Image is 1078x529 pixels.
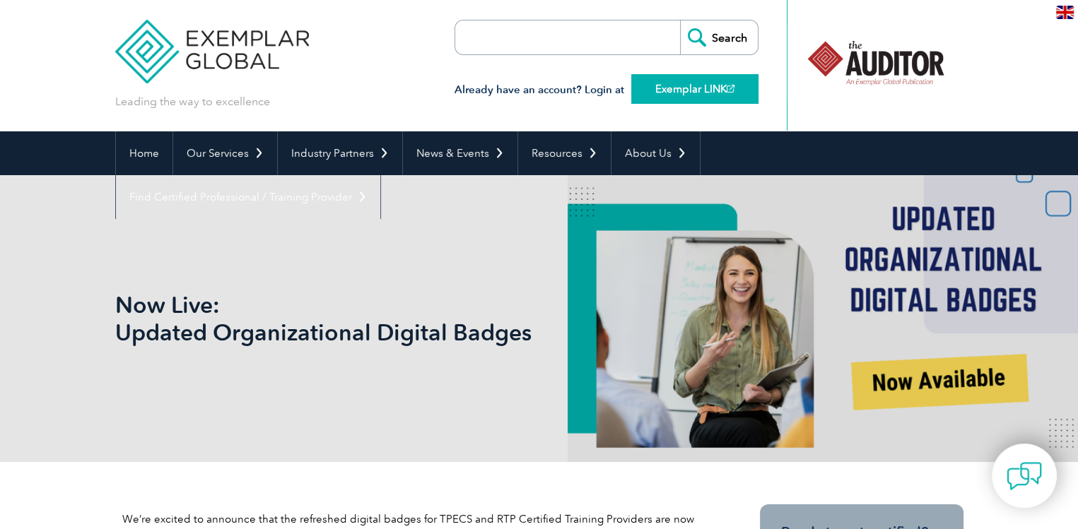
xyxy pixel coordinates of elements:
[116,131,172,175] a: Home
[727,85,734,93] img: open_square.png
[173,131,277,175] a: Our Services
[1007,458,1042,494] img: contact-chat.png
[116,175,380,219] a: Find Certified Professional / Training Provider
[278,131,402,175] a: Industry Partners
[403,131,517,175] a: News & Events
[518,131,611,175] a: Resources
[455,81,758,99] h3: Already have an account? Login at
[115,291,658,346] h1: Now Live: Updated Organizational Digital Badges
[1056,6,1074,19] img: en
[115,94,270,109] p: Leading the way to excellence
[680,20,758,54] input: Search
[631,74,758,104] a: Exemplar LINK
[611,131,700,175] a: About Us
